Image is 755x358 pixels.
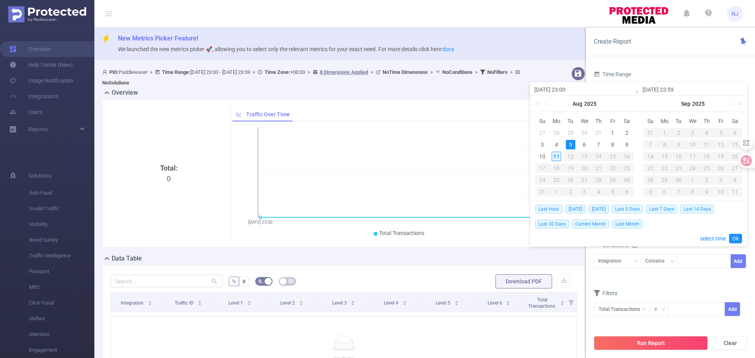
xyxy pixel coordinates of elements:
td: August 17, 2025 [535,162,549,174]
span: Last Month [612,220,643,228]
span: Current Month [572,220,609,228]
div: 5 [606,187,620,196]
div: 7 [643,140,657,149]
td: September 28, 2025 [643,174,657,186]
span: Anti-Fraud [29,185,94,201]
div: 17 [535,163,549,173]
div: 8 [686,187,700,196]
div: 9 [700,187,714,196]
div: 6 [580,140,589,149]
button: Download PDF [495,274,552,288]
th: Thu [700,115,714,127]
i: icon: caret-up [247,299,252,302]
div: 2 [563,187,578,196]
a: Overview [9,41,51,57]
span: Th [700,117,714,125]
span: Filters [594,290,617,296]
td: September 19, 2025 [714,151,728,162]
span: Traffic Over Time [246,111,290,117]
div: 28 [643,175,657,185]
button: Run Report [594,336,708,350]
div: 13 [728,140,742,149]
i: icon: user [102,70,109,75]
div: 5 [643,187,657,196]
span: Time Range [594,71,631,77]
div: Sort [299,299,304,304]
span: Fr [714,117,728,125]
i: icon: caret-up [299,299,303,302]
td: September 12, 2025 [714,139,728,151]
td: September 27, 2025 [728,162,742,174]
td: September 29, 2025 [657,174,672,186]
td: September 4, 2025 [700,127,714,139]
span: Engagement [29,342,94,358]
th: Tue [563,115,578,127]
b: No Conditions [442,69,473,75]
td: October 4, 2025 [728,174,742,186]
span: Mo [549,117,563,125]
th: Sun [643,115,657,127]
span: Last 30 Days [535,220,569,228]
div: 6 [620,187,634,196]
span: Last 3 Days [612,205,643,213]
td: September 13, 2025 [728,139,742,151]
span: > [473,69,480,75]
td: August 16, 2025 [620,151,634,162]
div: 16 [672,152,686,161]
span: > [428,69,435,75]
div: Sort [350,299,355,304]
div: 27 [538,128,547,138]
i: icon: caret-up [351,299,355,302]
td: September 5, 2025 [714,127,728,139]
div: 3 [538,140,547,149]
span: New Metrics Picker Feature! [118,35,198,42]
th: Wed [686,115,700,127]
td: August 15, 2025 [606,151,620,162]
span: Last Hour [535,205,562,213]
div: 31 [535,187,549,196]
td: September 3, 2025 [578,186,592,198]
td: September 18, 2025 [700,151,714,162]
div: Contains [645,255,670,268]
div: 9 [672,140,686,149]
span: Fr [606,117,620,125]
td: September 17, 2025 [686,151,700,162]
span: Su [643,117,657,125]
td: September 22, 2025 [657,162,672,174]
span: Tu [672,117,686,125]
span: Th [591,117,606,125]
td: August 22, 2025 [606,162,620,174]
td: August 14, 2025 [591,151,606,162]
u: 8 Dimensions Applied [320,69,368,75]
td: September 30, 2025 [672,174,686,186]
span: Last 7 Days [646,205,677,213]
a: Next month (PageDown) [728,96,735,112]
div: 18 [549,163,563,173]
a: Reports [28,121,48,137]
button: Add [731,254,746,268]
span: [DATE] [565,205,586,213]
button: Clear [713,336,747,350]
td: August 21, 2025 [591,162,606,174]
div: 3 [578,187,592,196]
th: Fri [714,115,728,127]
td: October 5, 2025 [643,186,657,198]
span: Attention [29,327,94,342]
div: 25 [700,163,714,173]
img: Protected Media [8,6,86,22]
td: September 23, 2025 [672,162,686,174]
a: Last year (Control + left) [533,96,543,112]
div: 15 [606,152,620,161]
span: Brand Safety [29,232,94,248]
a: Help Center (New) [9,57,73,73]
div: 11 [552,152,561,161]
i: icon: down [670,259,675,264]
td: September 21, 2025 [643,162,657,174]
th: Thu [591,115,606,127]
div: 12 [714,140,728,149]
th: Wed [578,115,592,127]
i: icon: down [661,307,666,312]
div: 2 [672,128,686,138]
div: 26 [714,163,728,173]
td: August 18, 2025 [549,162,563,174]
